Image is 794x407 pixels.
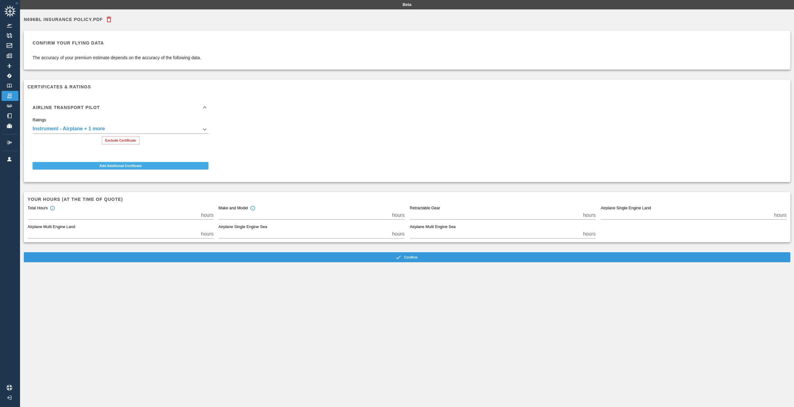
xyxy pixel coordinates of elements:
h6: Airline Transport Pilot [33,105,100,110]
label: Airplane Single Engine Sea [218,224,267,230]
svg: Total hours in the make and model of the insured aircraft [250,206,256,211]
button: Confirm [24,252,790,262]
h6: N696BL Insurance Policy.pdf [24,17,103,22]
div: Airline Transport Pilot [28,117,213,149]
button: Exclude Certificate [102,136,140,144]
p: hours [774,211,786,219]
div: Make and Model [218,206,255,211]
p: hours [583,230,596,238]
h6: Confirm your flying data [33,39,201,46]
p: hours [392,211,404,219]
div: Total Hours [28,206,55,211]
h6: Your hours (at the time of quote) [28,196,786,203]
p: hours [583,211,596,219]
label: Retractable Gear [410,206,440,211]
label: Airplane Multi Engine Land [28,224,75,230]
p: hours [201,211,213,219]
p: The accuracy of your premium estimate depends on the accuracy of the following data. [33,55,201,61]
label: Airplane Single Engine Land [601,206,651,211]
h6: Certificates & Ratings [28,83,786,90]
div: Instrument - Airplane + 1 more [33,125,208,134]
button: Add Additional Certificate [33,162,208,170]
p: hours [201,230,213,238]
div: Airline Transport Pilot [28,97,213,117]
svg: Total hours in fixed-wing aircraft [49,206,55,211]
label: Airplane Multi Engine Sea [410,224,456,230]
label: Ratings [33,117,46,123]
p: hours [392,230,404,238]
